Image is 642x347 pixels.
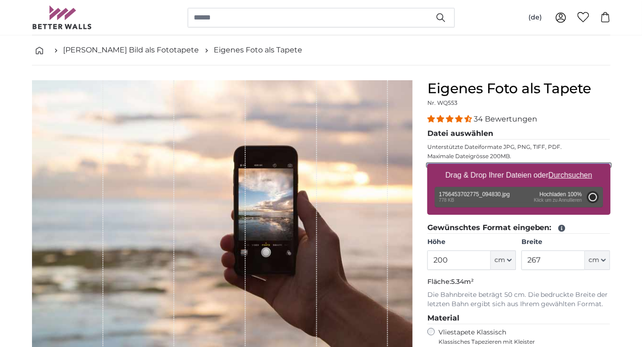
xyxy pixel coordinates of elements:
button: (de) [521,9,550,26]
span: 5.34m² [451,277,474,286]
button: cm [585,251,610,270]
label: Drag & Drop Ihrer Dateien oder [442,166,596,185]
img: Betterwalls [32,6,92,29]
label: Vliestapete Klassisch [439,328,603,346]
span: Klassisches Tapezieren mit Kleister [439,338,603,346]
legend: Datei auswählen [427,128,610,140]
p: Die Bahnbreite beträgt 50 cm. Die bedruckte Breite der letzten Bahn ergibt sich aus Ihrem gewählt... [427,290,610,309]
span: 4.32 stars [427,115,474,123]
label: Höhe [427,238,516,247]
u: Durchsuchen [548,171,592,179]
p: Fläche: [427,277,610,287]
p: Unterstützte Dateiformate JPG, PNG, TIFF, PDF. [427,143,610,151]
label: Breite [521,238,610,247]
a: [PERSON_NAME] Bild als Fototapete [64,45,199,56]
legend: Material [427,313,610,324]
p: Maximale Dateigrösse 200MB. [427,153,610,160]
span: Nr. WQ553 [427,99,458,106]
button: cm [491,251,516,270]
span: cm [495,256,505,265]
span: cm [589,256,599,265]
nav: breadcrumbs [32,35,610,65]
a: Eigenes Foto als Tapete [214,45,303,56]
h1: Eigenes Foto als Tapete [427,80,610,97]
legend: Gewünschtes Format eingeben: [427,222,610,234]
span: 34 Bewertungen [474,115,537,123]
